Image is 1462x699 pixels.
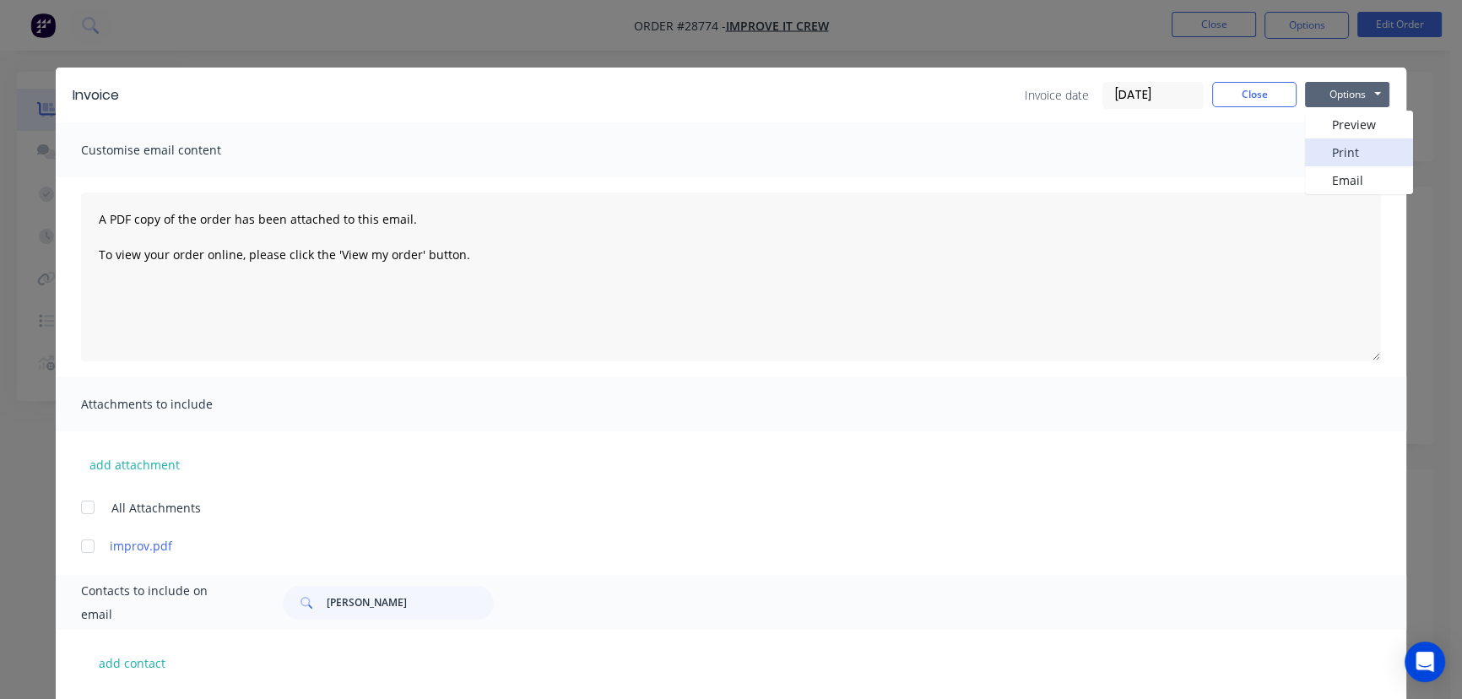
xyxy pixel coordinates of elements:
[1305,166,1413,194] button: Email
[1305,111,1413,138] button: Preview
[81,138,267,162] span: Customise email content
[81,650,182,675] button: add contact
[1212,82,1297,107] button: Close
[73,85,119,106] div: Invoice
[111,499,201,517] span: All Attachments
[1025,86,1089,104] span: Invoice date
[1305,82,1389,107] button: Options
[81,393,267,416] span: Attachments to include
[81,452,188,477] button: add attachment
[81,579,241,626] span: Contacts to include on email
[1305,138,1413,166] button: Print
[1405,642,1445,682] div: Open Intercom Messenger
[81,192,1381,361] textarea: A PDF copy of the order has been attached to this email. To view your order online, please click ...
[327,586,494,620] input: Search...
[110,537,1302,555] a: improv.pdf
